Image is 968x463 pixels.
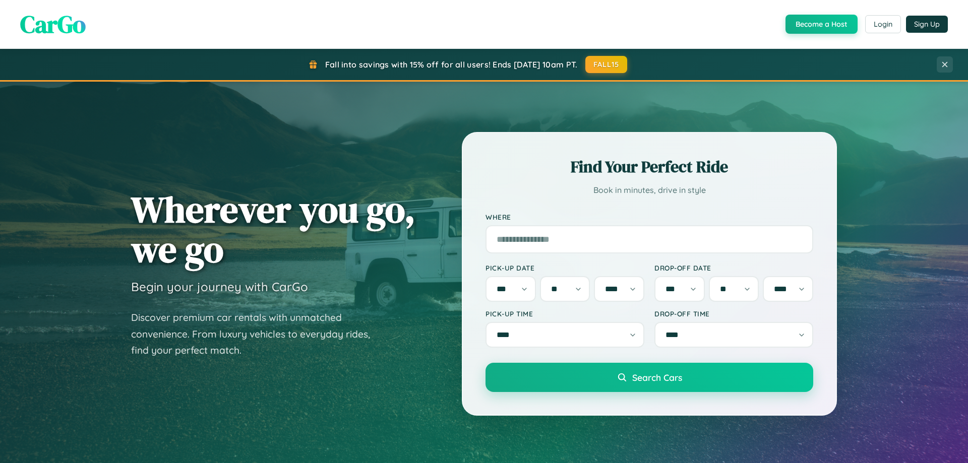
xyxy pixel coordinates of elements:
p: Book in minutes, drive in style [486,183,813,197]
button: Sign Up [906,16,948,33]
span: Search Cars [632,372,682,383]
label: Pick-up Date [486,263,644,272]
p: Discover premium car rentals with unmatched convenience. From luxury vehicles to everyday rides, ... [131,309,383,359]
h3: Begin your journey with CarGo [131,279,308,294]
button: Search Cars [486,363,813,392]
button: Login [865,15,901,33]
label: Pick-up Time [486,309,644,318]
label: Drop-off Time [654,309,813,318]
span: CarGo [20,8,86,41]
span: Fall into savings with 15% off for all users! Ends [DATE] 10am PT. [325,59,578,70]
h1: Wherever you go, we go [131,189,415,269]
label: Where [486,213,813,221]
label: Drop-off Date [654,263,813,272]
button: FALL15 [585,56,628,73]
h2: Find Your Perfect Ride [486,156,813,178]
button: Become a Host [785,15,858,34]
